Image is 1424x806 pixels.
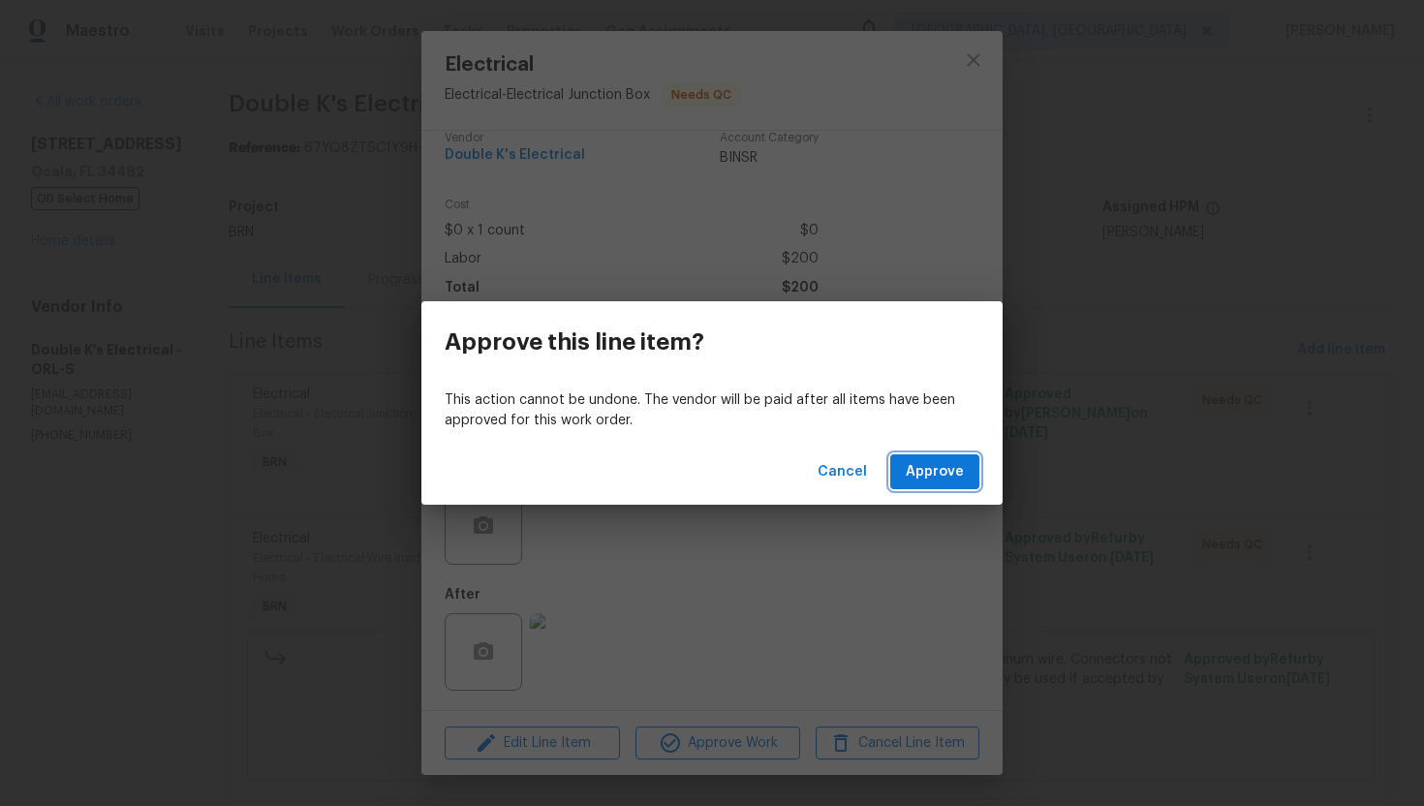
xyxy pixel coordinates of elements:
[818,460,867,484] span: Cancel
[445,328,704,356] h3: Approve this line item?
[890,454,979,490] button: Approve
[810,454,875,490] button: Cancel
[445,390,979,431] p: This action cannot be undone. The vendor will be paid after all items have been approved for this...
[906,460,964,484] span: Approve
